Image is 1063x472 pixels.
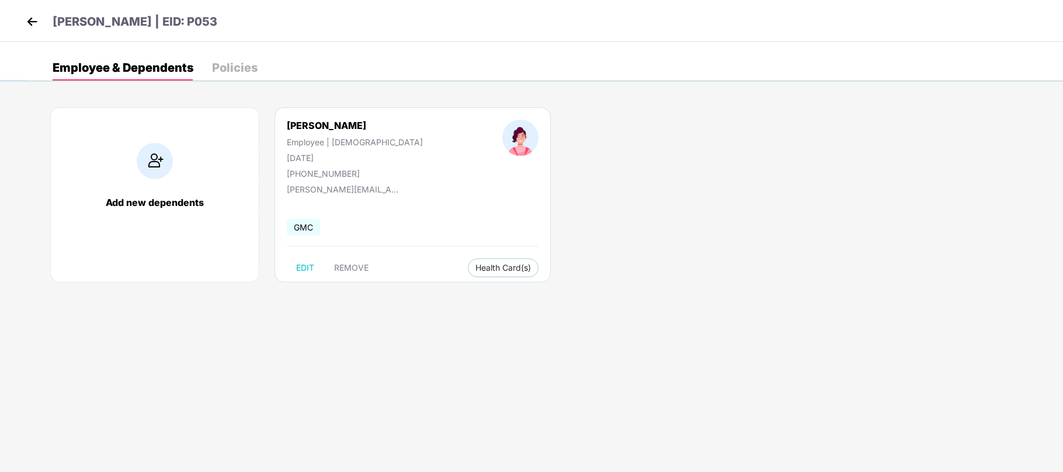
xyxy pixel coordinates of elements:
button: EDIT [287,258,324,277]
button: Health Card(s) [468,258,539,277]
p: [PERSON_NAME] | EID: P053 [53,13,217,31]
img: addIcon [137,143,173,179]
div: Add new dependents [62,197,247,208]
div: Policies [212,62,258,74]
span: REMOVE [334,263,369,272]
button: REMOVE [325,258,378,277]
div: [PERSON_NAME][EMAIL_ADDRESS][PERSON_NAME][DOMAIN_NAME] [287,184,404,194]
img: back [23,13,41,30]
div: [PERSON_NAME] [287,120,423,131]
span: Health Card(s) [475,265,531,271]
img: profileImage [502,120,539,156]
span: EDIT [296,263,314,272]
div: [PHONE_NUMBER] [287,169,423,179]
div: [DATE] [287,153,423,163]
div: Employee | [DEMOGRAPHIC_DATA] [287,137,423,147]
div: Employee & Dependents [53,62,193,74]
span: GMC [287,219,320,236]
